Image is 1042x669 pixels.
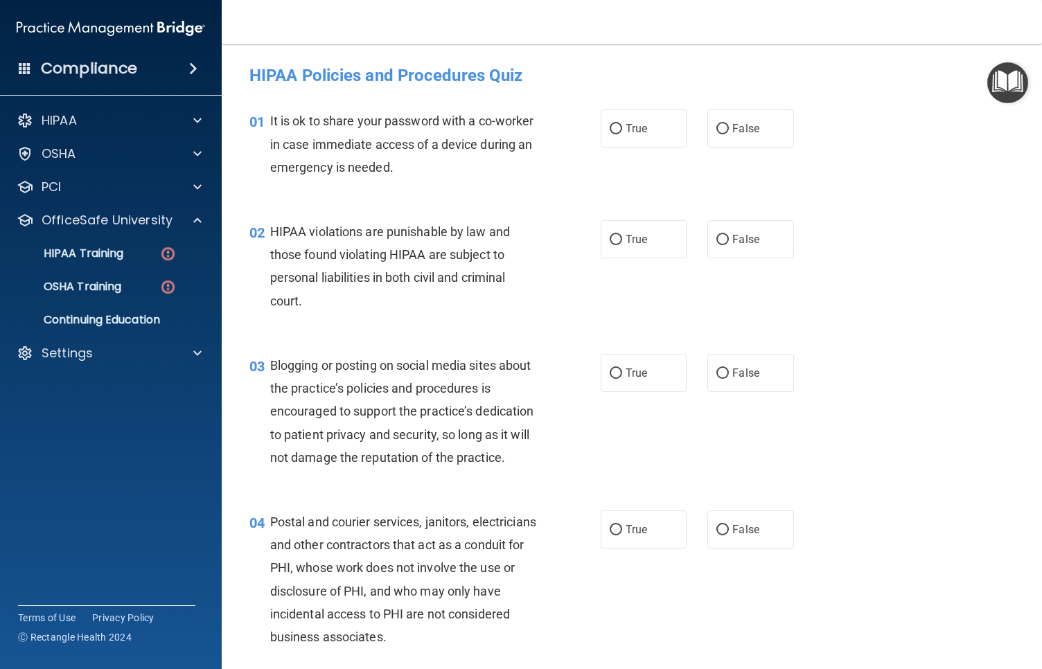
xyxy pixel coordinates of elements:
[17,212,202,229] a: OfficeSafe University
[41,59,137,78] h4: Compliance
[732,233,759,246] span: False
[732,523,759,536] span: False
[716,235,729,245] input: False
[42,212,173,229] p: OfficeSafe University
[17,179,202,195] a: PCI
[610,235,622,245] input: True
[249,224,265,241] span: 02
[249,114,265,130] span: 01
[249,515,265,531] span: 04
[270,224,510,308] span: HIPAA violations are punishable by law and those found violating HIPAA are subject to personal li...
[732,122,759,135] span: False
[18,630,132,644] span: Ⓒ Rectangle Health 2024
[17,345,202,362] a: Settings
[626,233,647,246] span: True
[18,611,76,625] a: Terms of Use
[987,62,1028,103] button: Open Resource Center
[716,124,729,134] input: False
[626,122,647,135] span: True
[626,366,647,380] span: True
[159,245,177,262] img: danger-circle.6113f641.png
[270,114,534,174] span: It is ok to share your password with a co-worker in case immediate access of a device during an e...
[732,366,759,380] span: False
[626,523,647,536] span: True
[716,525,729,535] input: False
[9,247,123,260] p: HIPAA Training
[249,66,1014,84] h4: HIPAA Policies and Procedures Quiz
[249,358,265,375] span: 03
[17,145,202,162] a: OSHA
[42,112,77,129] p: HIPAA
[159,278,177,296] img: danger-circle.6113f641.png
[92,611,154,625] a: Privacy Policy
[17,112,202,129] a: HIPAA
[610,368,622,379] input: True
[9,280,121,294] p: OSHA Training
[610,525,622,535] input: True
[270,358,534,465] span: Blogging or posting on social media sites about the practice’s policies and procedures is encoura...
[17,15,205,42] img: PMB logo
[42,145,76,162] p: OSHA
[716,368,729,379] input: False
[610,124,622,134] input: True
[42,179,61,195] p: PCI
[270,515,536,644] span: Postal and courier services, janitors, electricians and other contractors that act as a conduit f...
[42,345,93,362] p: Settings
[9,313,198,327] p: Continuing Education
